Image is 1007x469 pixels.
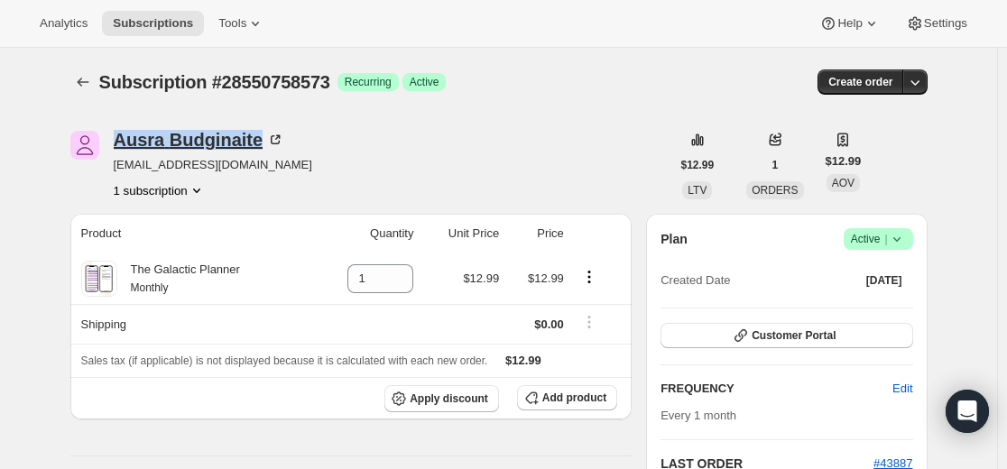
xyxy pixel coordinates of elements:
button: Subscriptions [70,69,96,95]
button: Apply discount [384,385,499,412]
h2: Plan [661,230,688,248]
span: $12.99 [463,271,499,285]
button: Add product [517,385,617,410]
span: [DATE] [866,273,902,288]
span: $12.99 [528,271,564,285]
span: Add product [542,391,606,405]
button: Subscriptions [102,11,204,36]
span: LTV [688,184,707,197]
span: Apply discount [410,391,488,406]
span: Active [410,75,439,89]
span: Sales tax (if applicable) is not displayed because it is calculated with each new order. [81,354,488,367]
th: Price [504,214,569,253]
span: Analytics [40,16,88,31]
span: Tools [218,16,246,31]
span: Subscription #28550758573 [99,72,330,92]
button: $12.99 [670,152,725,178]
span: | [884,232,887,246]
span: $12.99 [681,158,715,172]
span: Customer Portal [752,328,836,343]
th: Unit Price [419,214,504,253]
span: Created Date [661,271,730,290]
button: Shipping actions [575,312,604,332]
button: Edit [882,374,923,403]
span: Active [851,230,906,248]
span: AOV [832,177,855,189]
div: The Galactic Planner [117,261,240,297]
button: Customer Portal [661,323,912,348]
span: Recurring [345,75,392,89]
button: Product actions [575,267,604,287]
span: Subscriptions [113,16,193,31]
button: 1 [762,152,790,178]
button: Tools [208,11,275,36]
span: Create order [828,75,892,89]
small: Monthly [131,281,169,294]
button: Analytics [29,11,98,36]
span: ORDERS [752,184,798,197]
div: Ausra Budginaite [114,131,285,149]
span: Help [837,16,862,31]
button: Help [808,11,891,36]
button: Settings [895,11,978,36]
h2: FREQUENCY [661,380,892,398]
div: Open Intercom Messenger [946,390,989,433]
span: Edit [892,380,912,398]
button: Product actions [114,181,206,199]
button: [DATE] [855,268,913,293]
span: Ausra Budginaite [70,131,99,160]
span: Settings [924,16,967,31]
th: Product [70,214,313,253]
span: 1 [772,158,779,172]
span: $0.00 [534,317,564,331]
img: product img [83,261,115,297]
th: Quantity [313,214,420,253]
span: [EMAIL_ADDRESS][DOMAIN_NAME] [114,156,312,174]
span: Every 1 month [661,409,736,422]
button: Create order [818,69,903,95]
th: Shipping [70,304,313,344]
span: $12.99 [505,354,541,367]
span: $12.99 [826,152,862,170]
